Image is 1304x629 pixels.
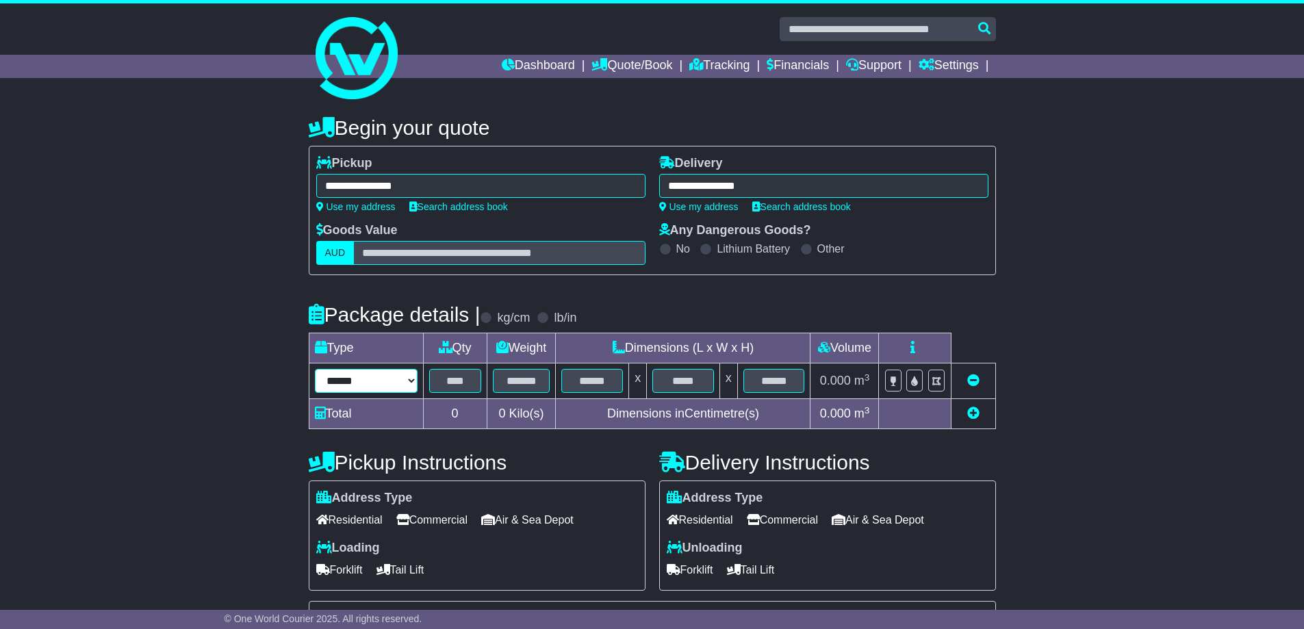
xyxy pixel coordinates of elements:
a: Financials [767,55,829,78]
td: Dimensions (L x W x H) [556,333,810,363]
span: Commercial [747,509,818,530]
a: Support [846,55,902,78]
label: Loading [316,541,380,556]
td: Dimensions in Centimetre(s) [556,399,810,429]
td: Weight [487,333,556,363]
a: Dashboard [502,55,575,78]
h4: Delivery Instructions [659,451,996,474]
label: Pickup [316,156,372,171]
span: 0.000 [820,374,851,387]
span: 0.000 [820,407,851,420]
label: Any Dangerous Goods? [659,223,811,238]
a: Add new item [967,407,980,420]
label: AUD [316,241,355,265]
label: lb/in [554,311,576,326]
span: Forklift [316,559,363,580]
label: Unloading [667,541,743,556]
span: Tail Lift [727,559,775,580]
h4: Pickup Instructions [309,451,645,474]
label: Address Type [316,491,413,506]
td: Qty [423,333,487,363]
a: Use my address [316,201,396,212]
label: Lithium Battery [717,242,790,255]
sup: 3 [865,405,870,415]
a: Search address book [752,201,851,212]
sup: 3 [865,372,870,383]
span: Residential [667,509,733,530]
span: m [854,374,870,387]
a: Use my address [659,201,739,212]
td: x [629,363,647,399]
label: Other [817,242,845,255]
td: Type [309,333,423,363]
span: Forklift [667,559,713,580]
h4: Package details | [309,303,481,326]
label: kg/cm [497,311,530,326]
a: Settings [919,55,979,78]
label: Goods Value [316,223,398,238]
td: Volume [810,333,879,363]
h4: Begin your quote [309,116,996,139]
td: x [719,363,737,399]
label: Delivery [659,156,723,171]
a: Tracking [689,55,750,78]
span: Air & Sea Depot [832,509,924,530]
span: 0 [498,407,505,420]
label: Address Type [667,491,763,506]
td: Total [309,399,423,429]
span: Tail Lift [376,559,424,580]
a: Search address book [409,201,508,212]
span: Residential [316,509,383,530]
label: No [676,242,690,255]
td: Kilo(s) [487,399,556,429]
span: Commercial [396,509,468,530]
span: Air & Sea Depot [481,509,574,530]
a: Remove this item [967,374,980,387]
a: Quote/Book [591,55,672,78]
td: 0 [423,399,487,429]
span: © One World Courier 2025. All rights reserved. [225,613,422,624]
span: m [854,407,870,420]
